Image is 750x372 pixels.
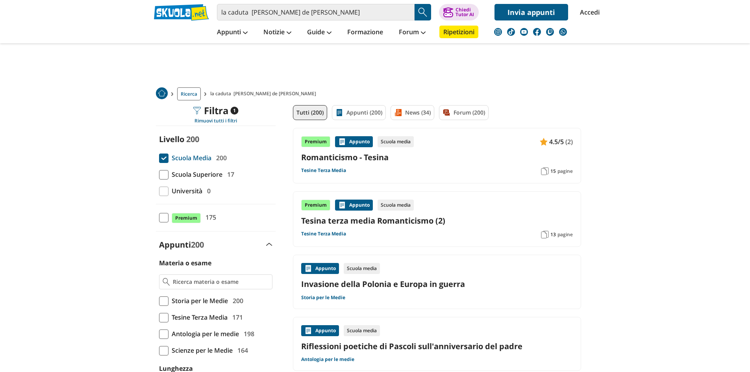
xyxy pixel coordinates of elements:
[397,26,428,40] a: Forum
[301,167,346,174] a: Tesine Terza Media
[301,356,354,363] a: Antologia per le medie
[169,169,222,180] span: Scuola Superiore
[169,153,211,163] span: Scuola Media
[301,136,330,147] div: Premium
[439,105,489,120] a: Forum (200)
[301,200,330,211] div: Premium
[193,105,238,116] div: Filtra
[301,263,339,274] div: Appunto
[494,4,568,20] a: Invia appunti
[241,329,254,339] span: 198
[557,231,573,238] span: pagine
[159,259,211,267] label: Materia o esame
[344,325,380,336] div: Scuola media
[338,138,346,146] img: Appunti contenuto
[345,26,385,40] a: Formazione
[156,118,276,124] div: Rimuovi tutti i filtri
[169,186,202,196] span: Università
[215,26,250,40] a: Appunti
[202,212,216,222] span: 175
[191,239,204,250] span: 200
[417,6,429,18] img: Cerca appunti, riassunti o versioni
[301,279,573,289] a: Invasione della Polonia e Europa in guerra
[169,345,233,355] span: Scienze per le Medie
[533,28,541,36] img: facebook
[549,137,564,147] span: 4.5/5
[565,137,573,147] span: (2)
[344,263,380,274] div: Scuola media
[293,105,327,120] a: Tutti (200)
[230,296,243,306] span: 200
[394,109,402,117] img: News filtro contenuto
[163,278,170,286] img: Ricerca materia o esame
[580,4,596,20] a: Accedi
[546,28,554,36] img: twitch
[439,26,478,38] a: Ripetizioni
[210,87,319,100] span: la caduta [PERSON_NAME] de [PERSON_NAME]
[301,152,573,163] a: Romanticismo - Tesina
[301,341,573,352] a: Riflessioni poetiche di Pascoli sull'anniversario del padre
[229,312,243,322] span: 171
[335,200,373,211] div: Appunto
[266,243,272,246] img: Apri e chiudi sezione
[378,136,414,147] div: Scuola media
[172,213,201,223] span: Premium
[213,153,227,163] span: 200
[234,345,248,355] span: 164
[156,87,168,100] a: Home
[540,138,548,146] img: Appunti contenuto
[541,167,549,175] img: Pagine
[169,329,239,339] span: Antologia per le medie
[541,231,549,239] img: Pagine
[177,87,201,100] a: Ricerca
[301,215,573,226] a: Tesina terza media Romanticismo (2)
[443,109,450,117] img: Forum filtro contenuto
[301,294,345,301] a: Storia per le Medie
[507,28,515,36] img: tiktok
[261,26,293,40] a: Notizie
[439,4,479,20] button: ChiediTutor AI
[159,239,204,250] label: Appunti
[230,107,238,115] span: 1
[550,168,556,174] span: 15
[301,231,346,237] a: Tesine Terza Media
[304,327,312,335] img: Appunti contenuto
[169,312,228,322] span: Tesine Terza Media
[338,201,346,209] img: Appunti contenuto
[332,105,386,120] a: Appunti (200)
[224,169,234,180] span: 17
[415,4,431,20] button: Search Button
[173,278,269,286] input: Ricerca materia o esame
[217,4,415,20] input: Cerca appunti, riassunti o versioni
[494,28,502,36] img: instagram
[169,296,228,306] span: Storia per le Medie
[304,265,312,272] img: Appunti contenuto
[159,134,184,144] label: Livello
[186,134,199,144] span: 200
[391,105,434,120] a: News (34)
[335,136,373,147] div: Appunto
[550,231,556,238] span: 13
[559,28,567,36] img: WhatsApp
[204,186,211,196] span: 0
[193,107,201,115] img: Filtra filtri mobile
[520,28,528,36] img: youtube
[301,325,339,336] div: Appunto
[335,109,343,117] img: Appunti filtro contenuto
[156,87,168,99] img: Home
[557,168,573,174] span: pagine
[305,26,333,40] a: Guide
[456,7,474,17] div: Chiedi Tutor AI
[378,200,414,211] div: Scuola media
